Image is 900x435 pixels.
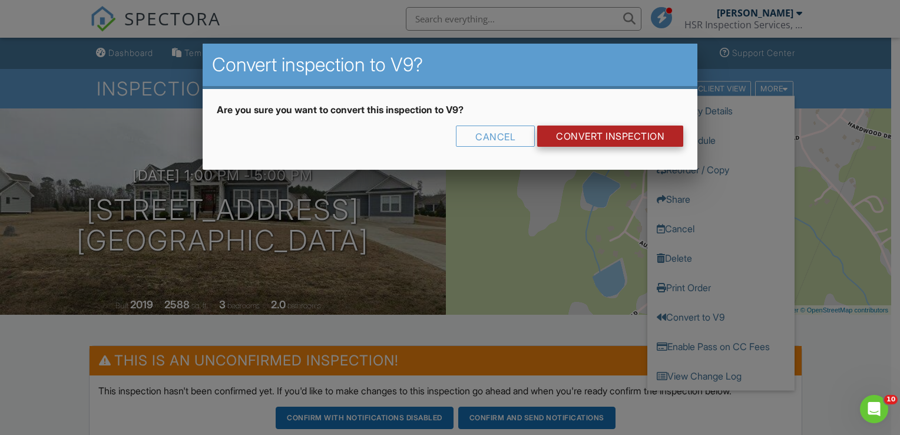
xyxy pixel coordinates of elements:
div: Cancel [456,126,535,147]
a: CONVERT INSPECTION [537,126,683,147]
h2: Convert inspection to V9? [212,53,688,77]
iframe: Intercom live chat [860,395,888,423]
p: Are you sure you want to convert this inspection to V9? [217,103,683,116]
span: 10 [884,395,898,404]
